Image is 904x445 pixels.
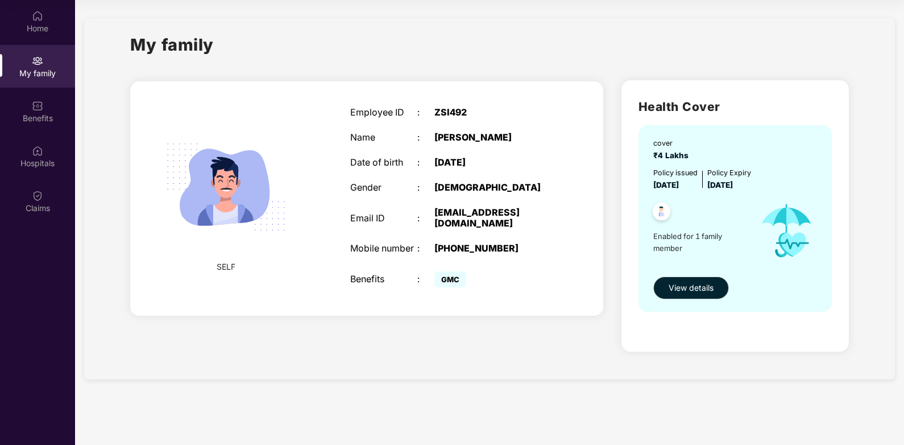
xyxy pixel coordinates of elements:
span: ₹4 Lakhs [653,151,693,160]
div: Name [350,132,418,143]
div: : [417,182,434,193]
div: : [417,107,434,118]
button: View details [653,277,729,299]
img: svg+xml;base64,PHN2ZyB4bWxucz0iaHR0cDovL3d3dy53My5vcmcvMjAwMC9zdmciIHdpZHRoPSI0OC45NDMiIGhlaWdodD... [648,199,675,227]
div: : [417,132,434,143]
div: [EMAIL_ADDRESS][DOMAIN_NAME] [434,207,553,229]
div: : [417,213,434,224]
div: [DEMOGRAPHIC_DATA] [434,182,553,193]
span: [DATE] [707,180,733,189]
div: : [417,157,434,168]
div: [PHONE_NUMBER] [434,243,553,254]
div: Date of birth [350,157,418,168]
img: icon [750,191,823,270]
div: [DATE] [434,157,553,168]
img: svg+xml;base64,PHN2ZyBpZD0iSG9zcGl0YWxzIiB4bWxucz0iaHR0cDovL3d3dy53My5vcmcvMjAwMC9zdmciIHdpZHRoPS... [32,145,43,156]
div: : [417,274,434,285]
span: GMC [434,271,466,287]
img: svg+xml;base64,PHN2ZyBpZD0iSG9tZSIgeG1sbnM9Imh0dHA6Ly93d3cudzMub3JnLzIwMDAvc3ZnIiB3aWR0aD0iMjAiIG... [32,10,43,22]
span: Enabled for 1 family member [653,230,750,254]
div: Benefits [350,274,418,285]
div: ZSI492 [434,107,553,118]
img: svg+xml;base64,PHN2ZyBpZD0iQmVuZWZpdHMiIHhtbG5zPSJodHRwOi8vd3d3LnczLm9yZy8yMDAwL3N2ZyIgd2lkdGg9Ij... [32,100,43,112]
div: Gender [350,182,418,193]
span: View details [669,282,714,294]
div: Email ID [350,213,418,224]
h1: My family [130,32,214,57]
img: svg+xml;base64,PHN2ZyB4bWxucz0iaHR0cDovL3d3dy53My5vcmcvMjAwMC9zdmciIHdpZHRoPSIyMjQiIGhlaWdodD0iMT... [152,113,300,261]
div: Policy Expiry [707,167,751,179]
span: [DATE] [653,180,679,189]
span: SELF [217,261,235,273]
div: cover [653,138,693,149]
h2: Health Cover [638,97,832,116]
img: svg+xml;base64,PHN2ZyB3aWR0aD0iMjAiIGhlaWdodD0iMjAiIHZpZXdCb3g9IjAgMCAyMCAyMCIgZmlsbD0ibm9uZSIgeG... [32,55,43,67]
img: svg+xml;base64,PHN2ZyBpZD0iQ2xhaW0iIHhtbG5zPSJodHRwOi8vd3d3LnczLm9yZy8yMDAwL3N2ZyIgd2lkdGg9IjIwIi... [32,190,43,201]
div: [PERSON_NAME] [434,132,553,143]
div: : [417,243,434,254]
div: Policy issued [653,167,698,179]
div: Mobile number [350,243,418,254]
div: Employee ID [350,107,418,118]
